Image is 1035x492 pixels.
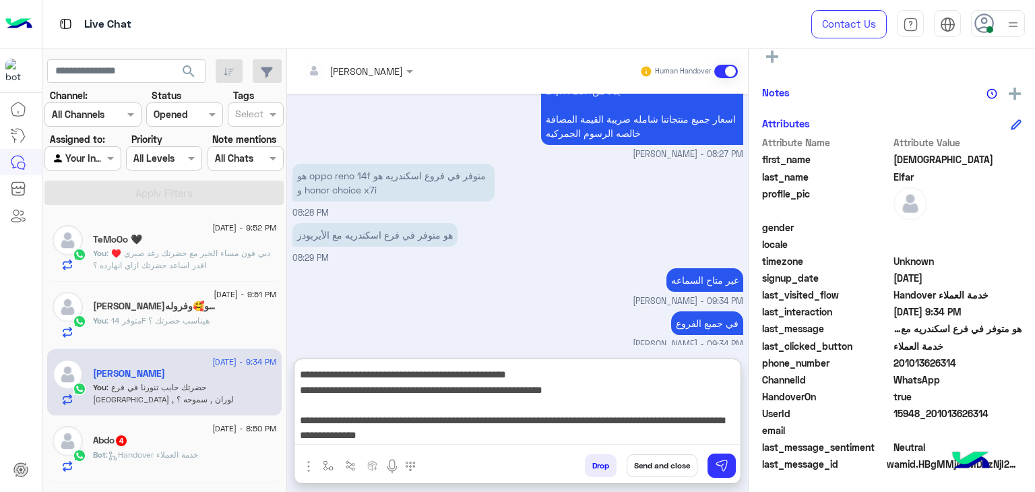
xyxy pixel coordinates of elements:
[940,17,955,32] img: tab
[317,454,340,476] button: select flow
[131,132,162,146] label: Priority
[73,248,86,262] img: WhatsApp
[93,368,165,379] h5: Muhammad Elfar
[233,88,254,102] label: Tags
[903,17,918,32] img: tab
[50,88,88,102] label: Channel:
[893,406,1022,421] span: 15948_201013626314
[893,321,1022,336] span: هو متوفر في فرع اسكندريه مع الأيربودز
[93,248,106,258] span: You
[762,390,891,404] span: HandoverOn
[893,254,1022,268] span: Unknown
[93,248,270,270] span: دبي فون مساء الخير مع حضرتك رغد صبري ♥️ اقدر اساعد حضرتك ازاي انهارده ؟
[627,454,697,477] button: Send and close
[762,170,891,184] span: last_name
[762,373,891,387] span: ChannelId
[106,450,198,460] span: : Handover خدمة العملاء
[762,423,891,437] span: email
[93,301,222,312] h5: أبو رموسه 🥰 وشوشو🥰وفروله🥰
[93,450,106,460] span: Bot
[893,220,1022,235] span: null
[762,237,891,251] span: locale
[212,356,276,368] span: [DATE] - 9:34 PM
[887,457,1022,471] span: wamid.HBgMMjAxMDEzNjI2MzE0FQIAEhgUM0FDM0U2MTlCNjVBMkFBMDNDNDUA
[893,288,1022,302] span: Handover خدمة العملاء
[655,66,712,77] small: Human Handover
[762,271,891,285] span: signup_date
[384,458,400,474] img: send voice note
[762,339,891,353] span: last_clicked_button
[172,59,206,88] button: search
[762,220,891,235] span: gender
[73,382,86,396] img: WhatsApp
[292,164,495,202] p: 3/9/2025, 8:28 PM
[893,187,927,220] img: defaultAdmin.png
[893,373,1022,387] span: 2
[53,292,83,322] img: defaultAdmin.png
[50,132,105,146] label: Assigned to:
[53,359,83,390] img: defaultAdmin.png
[5,59,30,83] img: 1403182699927242
[633,295,743,308] span: [PERSON_NAME] - 09:34 PM
[292,253,329,263] span: 08:29 PM
[214,288,276,301] span: [DATE] - 9:51 PM
[362,454,384,476] button: create order
[893,339,1022,353] span: خدمة العملاء
[762,135,891,150] span: Attribute Name
[893,170,1022,184] span: Elfar
[893,135,1022,150] span: Attribute Value
[212,222,276,234] span: [DATE] - 9:52 PM
[212,132,276,146] label: Note mentions
[93,234,142,245] h5: TeMoOo 🖤
[893,271,1022,285] span: 2025-09-03T13:26:59.509Z
[73,315,86,328] img: WhatsApp
[762,321,891,336] span: last_message
[762,187,891,218] span: profile_pic
[666,268,743,292] p: 3/9/2025, 9:34 PM
[44,181,284,205] button: Apply Filters
[152,88,181,102] label: Status
[893,390,1022,404] span: true
[1005,16,1022,33] img: profile
[811,10,887,38] a: Contact Us
[893,440,1022,454] span: 0
[292,223,458,247] p: 3/9/2025, 8:29 PM
[53,426,83,456] img: defaultAdmin.png
[340,454,362,476] button: Trigger scenario
[762,254,891,268] span: timezone
[893,305,1022,319] span: 2025-09-03T18:34:40.323Z
[762,406,891,421] span: UserId
[633,338,743,351] span: [PERSON_NAME] - 09:34 PM
[947,438,995,485] img: hulul-logo.png
[893,356,1022,370] span: 201013626314
[762,86,790,98] h6: Notes
[93,435,128,446] h5: Abdo
[345,460,356,471] img: Trigger scenario
[5,10,32,38] img: Logo
[762,117,810,129] h6: Attributes
[116,435,127,446] span: 4
[301,458,317,474] img: send attachment
[762,288,891,302] span: last_visited_flow
[405,461,416,472] img: make a call
[762,305,891,319] span: last_interaction
[233,106,263,124] div: Select
[1009,88,1021,100] img: add
[292,208,329,218] span: 08:28 PM
[893,152,1022,166] span: Muhammad
[73,449,86,462] img: WhatsApp
[106,315,210,326] span: متوفر 14F هيناسب حضرتك ؟
[367,460,378,471] img: create order
[212,423,276,435] span: [DATE] - 8:50 PM
[93,382,234,404] span: حضرتك حابب تنورنا في فرع ميامي , لوران , سموحه ؟
[53,225,83,255] img: defaultAdmin.png
[93,315,106,326] span: You
[897,10,924,38] a: tab
[986,88,997,99] img: notes
[93,382,106,392] span: You
[585,454,617,477] button: Drop
[762,152,891,166] span: first_name
[671,311,743,335] p: 3/9/2025, 9:34 PM
[323,460,334,471] img: select flow
[633,148,743,161] span: [PERSON_NAME] - 08:27 PM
